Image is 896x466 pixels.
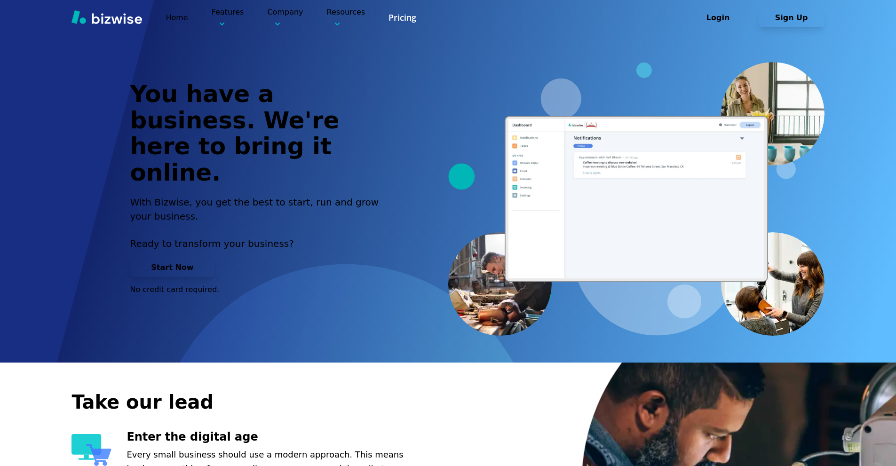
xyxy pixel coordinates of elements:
[130,284,389,295] p: No credit card required.
[267,7,303,29] p: Company
[127,429,424,445] h3: Enter the digital age
[71,10,142,24] img: Bizwise Logo
[759,8,825,27] button: Sign Up
[71,434,111,466] img: Enter the digital age Icon
[389,12,416,24] a: Pricing
[685,8,751,27] button: Login
[130,263,214,272] a: Start Now
[166,13,188,22] a: Home
[327,7,365,29] p: Resources
[759,13,825,22] a: Sign Up
[71,389,777,415] h2: Take our lead
[212,7,244,29] p: Features
[130,195,389,223] h2: With Bizwise, you get the best to start, run and grow your business.
[130,258,214,277] button: Start Now
[130,81,389,186] h1: You have a business. We're here to bring it online.
[130,237,389,251] p: Ready to transform your business?
[685,13,759,22] a: Login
